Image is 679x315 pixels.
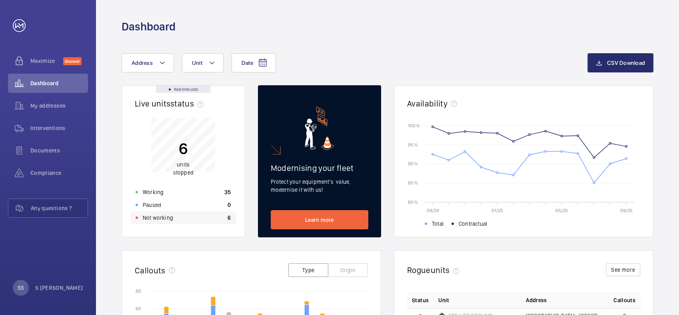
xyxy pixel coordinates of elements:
span: status [170,98,207,108]
text: 60 [136,306,141,311]
h2: Rogue [407,265,462,275]
text: 01/25 [491,208,503,213]
text: 80 % [408,199,418,205]
span: Dashboard [30,79,88,87]
text: 09/24 [427,208,439,213]
p: Working [143,188,164,196]
span: Contractual [459,220,487,228]
p: S [PERSON_NAME] [35,284,83,292]
p: 6 [228,214,231,222]
text: 95 % [408,142,418,147]
span: Unit [438,296,449,304]
span: Compliance [30,169,88,177]
button: Date [232,53,276,72]
span: units [431,265,463,275]
h2: Availability [407,98,447,108]
button: Origin [328,263,368,277]
p: Not working [143,214,173,222]
button: See more [606,263,640,276]
span: Unit [192,60,202,66]
text: 05/25 [555,208,568,213]
text: 85 % [408,180,418,186]
div: Real time data [156,86,211,93]
text: 90 % [408,161,418,167]
span: Discover [63,57,82,65]
h1: Dashboard [122,19,176,34]
p: Protect your equipment's value, modernise it with us! [271,178,369,194]
button: Unit [182,53,224,72]
h2: Modernising your fleet [271,163,369,173]
p: SS [18,284,24,292]
text: 80 [136,288,141,294]
span: Address [526,296,547,304]
text: 09/25 [620,208,632,213]
span: My addresses [30,102,88,110]
span: Maximize [30,57,63,65]
span: Interventions [30,124,88,132]
span: Documents [30,146,88,154]
h2: Live units [135,98,207,108]
button: CSV Download [587,53,653,72]
span: Any questions ? [31,204,88,212]
span: CSV Download [607,60,645,66]
img: marketing-card.svg [305,106,334,150]
span: Address [132,60,153,66]
span: Callouts [613,296,635,304]
span: stopped [173,169,194,176]
button: Address [122,53,174,72]
p: 6 [173,138,194,159]
p: 35 [224,188,231,196]
p: 0 [228,201,231,209]
h2: Callouts [135,265,166,275]
button: Type [288,263,328,277]
span: Date [242,60,253,66]
span: Total [432,220,443,228]
p: Status [412,296,429,304]
p: Paused [143,201,161,209]
text: 100 % [408,122,420,128]
a: Learn more [271,210,369,229]
p: units [173,161,194,177]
